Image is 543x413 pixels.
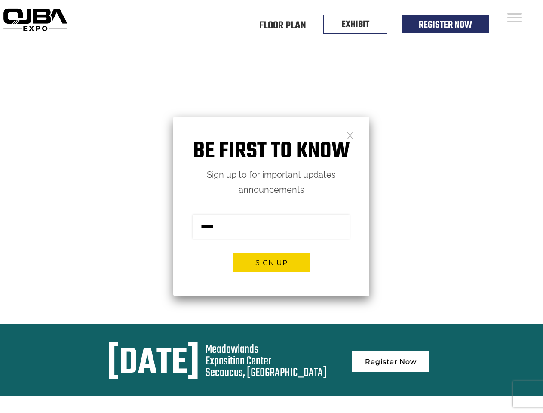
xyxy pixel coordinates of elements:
[347,131,354,139] a: Close
[173,138,369,165] h1: Be first to know
[206,344,327,379] div: Meadowlands Exposition Center Secaucus, [GEOGRAPHIC_DATA]
[173,167,369,197] p: Sign up to for important updates announcements
[341,17,369,32] a: EXHIBIT
[233,253,310,272] button: Sign up
[107,344,199,383] div: [DATE]
[419,18,472,32] a: Register Now
[352,351,429,372] a: Register Now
